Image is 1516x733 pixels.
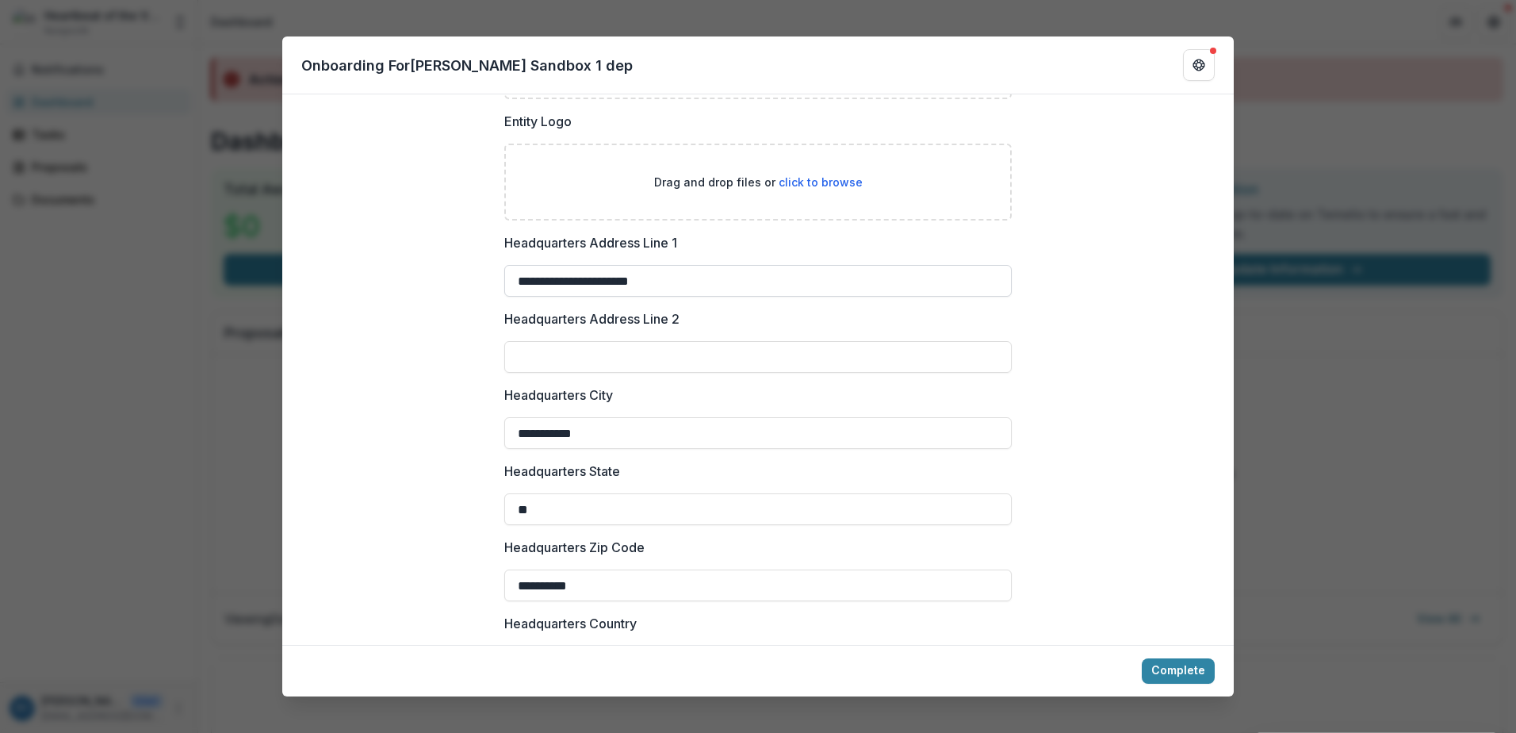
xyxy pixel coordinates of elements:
p: Headquarters Address Line 1 [504,233,677,252]
p: Onboarding For [PERSON_NAME] Sandbox 1 dep [301,55,633,76]
p: Entity Logo [504,112,572,131]
p: Headquarters Zip Code [504,538,645,557]
button: Get Help [1183,49,1215,81]
p: Headquarters State [504,462,620,481]
p: Headquarters Address Line 2 [504,309,680,328]
span: click to browse [779,175,863,189]
button: Complete [1142,658,1215,684]
p: Drag and drop files or [654,174,863,190]
p: Headquarters City [504,386,613,405]
p: Headquarters Country [504,614,637,633]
